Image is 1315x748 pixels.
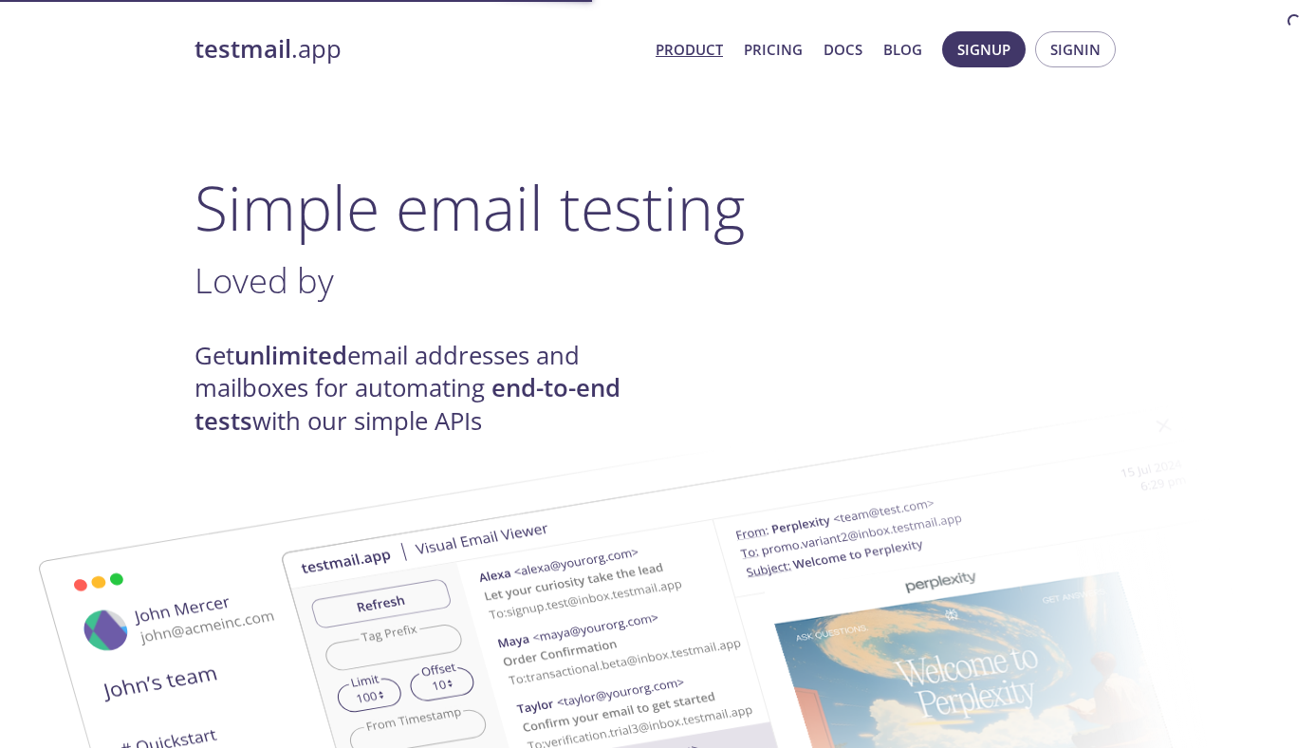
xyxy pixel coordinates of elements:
strong: unlimited [234,339,347,372]
span: Signin [1050,37,1101,62]
a: Blog [883,37,922,62]
a: testmail.app [194,33,640,65]
strong: testmail [194,32,291,65]
button: Signin [1035,31,1116,67]
a: Product [656,37,723,62]
span: Loved by [194,256,334,304]
span: Signup [957,37,1010,62]
strong: end-to-end tests [194,371,620,437]
a: Docs [824,37,862,62]
a: Pricing [744,37,803,62]
button: Signup [942,31,1026,67]
h4: Get email addresses and mailboxes for automating with our simple APIs [194,340,657,438]
h1: Simple email testing [194,171,1121,244]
